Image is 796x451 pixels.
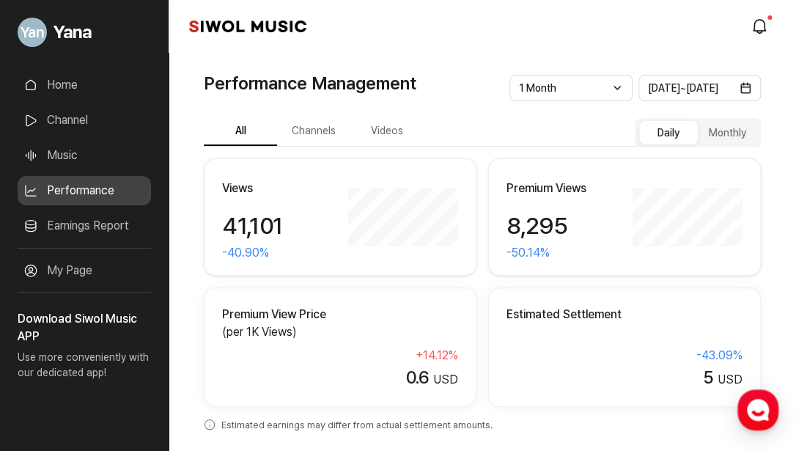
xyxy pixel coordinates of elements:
a: Music [18,141,151,170]
span: 1 Month [519,82,556,94]
a: Home [4,329,97,366]
div: USD [506,367,742,389]
a: Channel [18,106,151,135]
a: Settings [189,329,281,366]
h1: Performance Management [204,70,416,97]
a: modal.notifications [746,12,775,41]
h2: Views [222,180,341,197]
h2: Premium Views [506,180,625,197]
button: Daily [639,121,698,144]
span: 41,101 [222,212,282,240]
a: FAQ [18,291,151,320]
a: Messages [97,329,189,366]
h3: Download Siwol Music APP [18,310,151,345]
button: [DATE]~[DATE] [638,75,762,101]
div: + 14.12 % [222,347,458,364]
p: Estimated earnings may differ from actual settlement amounts. [204,407,761,434]
a: Go to My Profile [18,12,151,53]
span: 5 [703,367,713,388]
button: Channels [277,117,350,146]
a: Home [18,70,151,100]
span: 8,295 [506,212,567,240]
div: USD [222,367,458,389]
span: Settings [217,351,253,363]
button: Videos [350,117,424,146]
span: Home [37,351,63,363]
div: -50.14 % [506,244,625,262]
button: Monthly [698,121,756,144]
div: -40.90 % [222,244,341,262]
a: My Page [18,256,151,285]
a: Earnings Report [18,211,151,241]
span: Yana [53,19,92,45]
span: Messages [122,352,165,364]
div: -43.09 % [506,347,742,364]
h2: Estimated Settlement [506,306,742,323]
span: 0.6 [406,367,429,388]
span: [DATE] ~ [DATE] [648,82,718,94]
p: (per 1K Views) [222,323,458,341]
a: Performance [18,176,151,205]
h2: Premium View Price [222,306,458,323]
button: All [204,117,277,146]
p: Use more conveniently with our dedicated app! [18,345,151,392]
